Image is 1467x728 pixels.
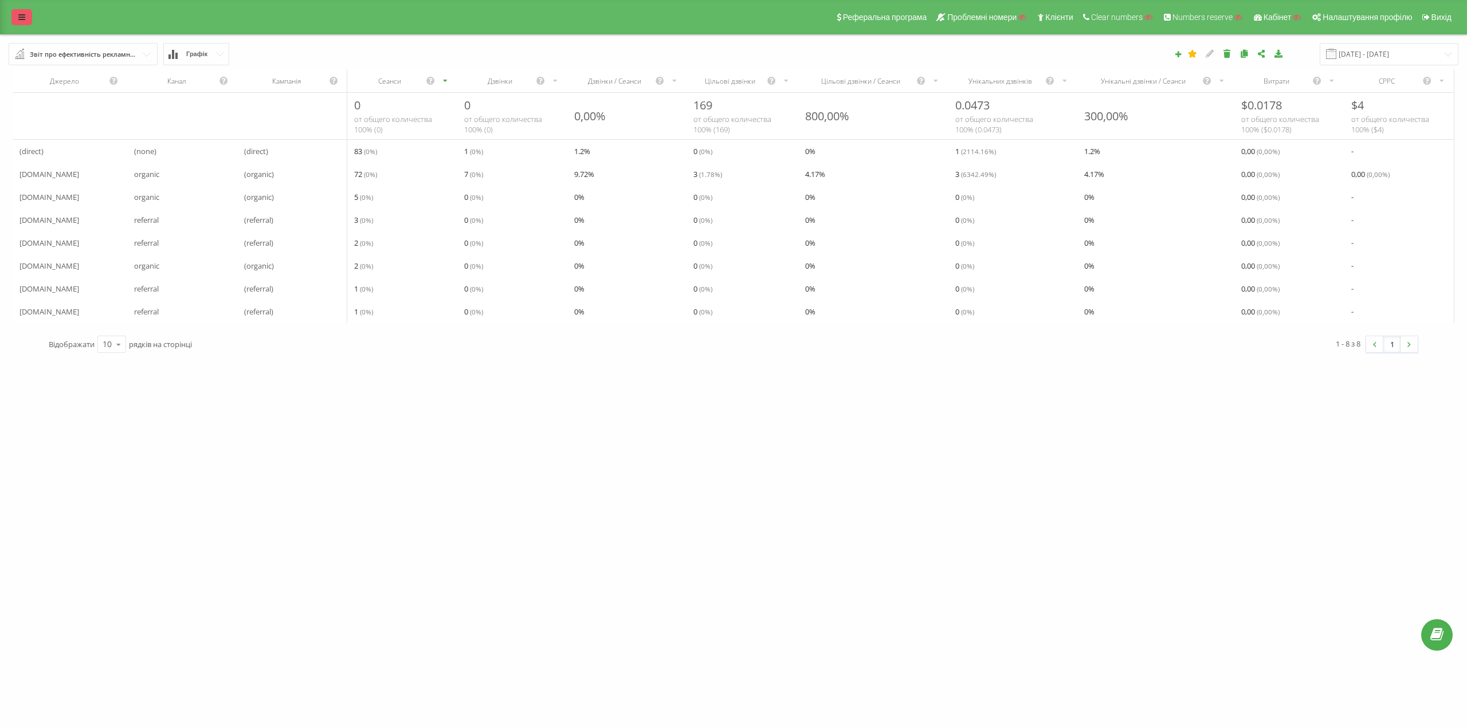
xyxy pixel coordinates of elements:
span: ( 0 %) [699,307,712,316]
span: [DOMAIN_NAME] [19,167,79,181]
span: ( 0 %) [470,261,483,270]
span: Налаштування профілю [1323,13,1412,22]
span: 0 [693,213,712,227]
span: ( 0 %) [470,307,483,316]
span: 0 % [805,282,815,296]
span: 72 [354,167,377,181]
span: 0 [464,259,483,273]
span: ( 0 %) [699,261,712,270]
span: от общего количества 100% ( $ 4 ) [1351,114,1429,135]
span: ( 2114.16 %) [961,147,996,156]
span: ( 0 %) [699,238,712,247]
span: 0 [464,97,470,113]
span: Кабінет [1264,13,1292,22]
span: ( 0,00 %) [1367,170,1390,179]
span: 3 [354,213,373,227]
span: (none) [134,144,156,158]
span: 0,00 [1241,167,1280,181]
span: ( 0 %) [470,192,483,202]
span: 0 % [574,282,585,296]
span: 0 [354,97,360,113]
span: ( 0 %) [699,192,712,202]
span: referral [134,282,159,296]
span: Відображати [49,339,95,349]
span: (organic) [244,259,274,273]
span: ( 0 %) [470,147,483,156]
span: referral [134,305,159,318]
span: 1.2 % [574,144,590,158]
span: (referral) [244,305,273,318]
div: 10 [103,339,112,350]
span: ( 0 %) [961,192,974,202]
span: (direct) [19,144,44,158]
div: Дзвінки / Сеанси [574,76,654,86]
span: 0 % [1084,213,1095,227]
span: 0,00 [1241,236,1280,250]
i: Завантажити звіт [1274,49,1284,57]
span: ( 6342.49 %) [961,170,996,179]
span: (referral) [244,282,273,296]
span: 83 [354,144,377,158]
span: 0 [693,144,712,158]
span: ( 0 %) [699,284,712,293]
div: 1 - 8 з 8 [1336,338,1360,349]
span: [DOMAIN_NAME] [19,282,79,296]
span: - [1351,282,1354,296]
span: Clear numbers [1091,13,1143,22]
span: $ 0.0178 [1241,97,1282,113]
span: 0 % [574,190,585,204]
span: organic [134,190,159,204]
span: 0,00 [1241,144,1280,158]
span: ( 0,00 %) [1257,261,1280,270]
span: ( 0 %) [360,238,373,247]
span: 0,00 [1241,259,1280,273]
span: - [1351,213,1354,227]
button: Графік [163,43,229,65]
span: organic [134,259,159,273]
span: от общего количества 100% ( 0 ) [464,114,542,135]
span: ( 0,00 %) [1257,215,1280,225]
span: 0 [955,305,974,318]
i: Видалити звіт [1222,49,1232,57]
span: 0 % [574,305,585,318]
span: ( 0 %) [961,307,974,316]
span: 0 % [1084,236,1095,250]
span: $ 4 [1351,97,1364,113]
span: от общего количества 100% ( 0 ) [354,114,432,135]
span: ( 0 %) [470,284,483,293]
span: ( 0,00 %) [1257,147,1280,156]
span: 9.72 % [574,167,594,181]
span: ( 0 %) [360,192,373,202]
span: 0 [955,282,974,296]
span: ( 0 %) [961,284,974,293]
span: Проблемні номери [947,13,1017,22]
span: ( 0 %) [470,238,483,247]
span: - [1351,305,1354,318]
span: organic [134,167,159,181]
div: scrollable content [13,69,1454,323]
span: ( 0 %) [699,147,712,156]
div: CPPC [1351,76,1422,86]
span: ( 0 %) [961,261,974,270]
span: ( 0,00 %) [1257,170,1280,179]
span: (direct) [244,144,268,158]
span: 0 % [1084,282,1095,296]
span: 0 [464,213,483,227]
span: 0,00 [1351,167,1390,181]
span: 0 [955,190,974,204]
i: Копіювати звіт [1240,49,1249,57]
span: ( 0 %) [699,215,712,225]
div: 300,00% [1084,108,1128,124]
span: 1.2 % [1084,144,1100,158]
span: 5 [354,190,373,204]
span: 2 [354,259,373,273]
span: 0 % [805,144,815,158]
span: [DOMAIN_NAME] [19,213,79,227]
span: 0 [955,236,974,250]
div: Сеанси [354,76,425,86]
span: 0 % [574,259,585,273]
span: ( 0,00 %) [1257,192,1280,202]
span: 1 [354,282,373,296]
span: 0 % [805,259,815,273]
span: ( 0 %) [364,147,377,156]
